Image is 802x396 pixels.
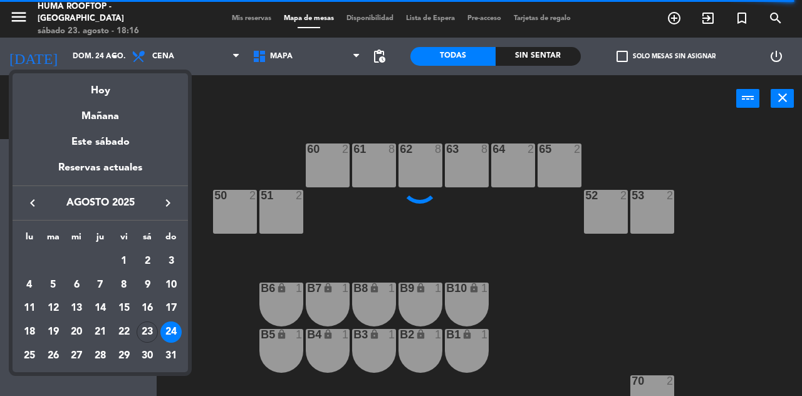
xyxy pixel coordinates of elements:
[43,298,64,319] div: 12
[66,274,87,296] div: 6
[136,344,160,368] td: 30 de agosto de 2025
[19,274,40,296] div: 4
[137,251,158,272] div: 2
[159,230,183,249] th: domingo
[160,274,182,296] div: 10
[112,344,136,368] td: 29 de agosto de 2025
[65,230,88,249] th: miércoles
[136,230,160,249] th: sábado
[160,251,182,272] div: 3
[112,296,136,320] td: 15 de agosto de 2025
[159,296,183,320] td: 17 de agosto de 2025
[137,321,158,343] div: 23
[136,273,160,297] td: 9 de agosto de 2025
[43,321,64,343] div: 19
[113,345,135,367] div: 29
[41,296,65,320] td: 12 de agosto de 2025
[43,345,64,367] div: 26
[157,195,179,211] button: keyboard_arrow_right
[65,296,88,320] td: 13 de agosto de 2025
[41,344,65,368] td: 26 de agosto de 2025
[90,321,111,343] div: 21
[112,249,136,273] td: 1 de agosto de 2025
[43,274,64,296] div: 5
[88,344,112,368] td: 28 de agosto de 2025
[18,344,41,368] td: 25 de agosto de 2025
[137,345,158,367] div: 30
[66,298,87,319] div: 13
[136,320,160,344] td: 23 de agosto de 2025
[65,344,88,368] td: 27 de agosto de 2025
[41,230,65,249] th: martes
[159,273,183,297] td: 10 de agosto de 2025
[66,321,87,343] div: 20
[18,296,41,320] td: 11 de agosto de 2025
[25,195,40,211] i: keyboard_arrow_left
[113,274,135,296] div: 8
[90,298,111,319] div: 14
[160,195,175,211] i: keyboard_arrow_right
[137,298,158,319] div: 16
[88,296,112,320] td: 14 de agosto de 2025
[113,298,135,319] div: 15
[19,345,40,367] div: 25
[18,273,41,297] td: 4 de agosto de 2025
[136,296,160,320] td: 16 de agosto de 2025
[159,249,183,273] td: 3 de agosto de 2025
[41,273,65,297] td: 5 de agosto de 2025
[13,160,188,185] div: Reservas actuales
[13,99,188,125] div: Mañana
[112,273,136,297] td: 8 de agosto de 2025
[113,251,135,272] div: 1
[88,230,112,249] th: jueves
[13,73,188,99] div: Hoy
[137,274,158,296] div: 9
[65,320,88,344] td: 20 de agosto de 2025
[112,230,136,249] th: viernes
[159,320,183,344] td: 24 de agosto de 2025
[88,273,112,297] td: 7 de agosto de 2025
[13,125,188,160] div: Este sábado
[18,249,112,273] td: AGO.
[159,344,183,368] td: 31 de agosto de 2025
[136,249,160,273] td: 2 de agosto de 2025
[19,298,40,319] div: 11
[21,195,44,211] button: keyboard_arrow_left
[19,321,40,343] div: 18
[112,320,136,344] td: 22 de agosto de 2025
[160,321,182,343] div: 24
[18,320,41,344] td: 18 de agosto de 2025
[66,345,87,367] div: 27
[41,320,65,344] td: 19 de agosto de 2025
[160,345,182,367] div: 31
[113,321,135,343] div: 22
[90,274,111,296] div: 7
[44,195,157,211] span: agosto 2025
[65,273,88,297] td: 6 de agosto de 2025
[160,298,182,319] div: 17
[90,345,111,367] div: 28
[18,230,41,249] th: lunes
[88,320,112,344] td: 21 de agosto de 2025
